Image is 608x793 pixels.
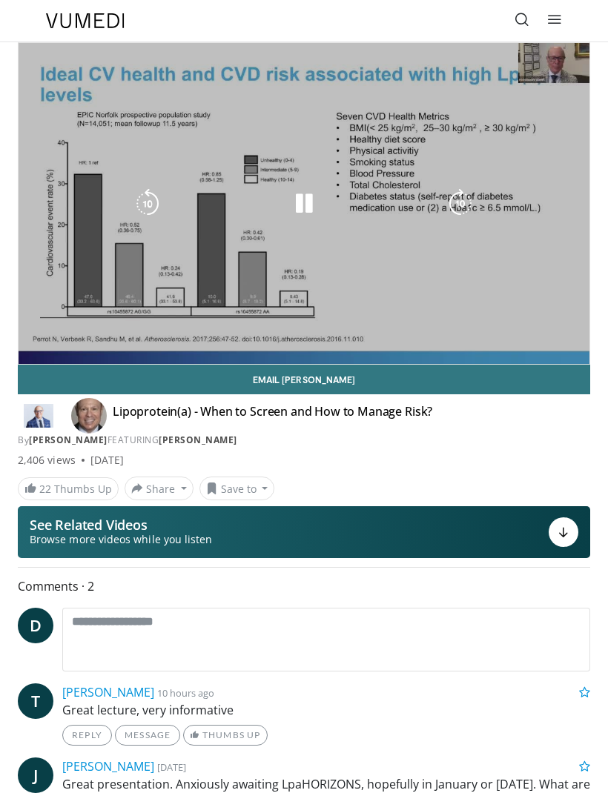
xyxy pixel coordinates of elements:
span: 22 [39,482,51,496]
img: Avatar [71,398,107,434]
a: Message [115,725,180,746]
div: By FEATURING [18,434,590,447]
img: VuMedi Logo [46,13,125,28]
a: [PERSON_NAME] [62,758,154,774]
p: Great lecture, very informative [62,701,590,719]
a: Reply [62,725,112,746]
img: Dr. Robert S. Rosenson [18,404,59,428]
span: 2,406 views [18,453,76,468]
span: Browse more videos while you listen [30,532,212,547]
a: [PERSON_NAME] [159,434,237,446]
a: [PERSON_NAME] [62,684,154,700]
button: Save to [199,477,275,500]
a: J [18,757,53,793]
p: See Related Videos [30,517,212,532]
button: Share [125,477,194,500]
small: 10 hours ago [157,686,214,700]
a: Email [PERSON_NAME] [18,365,590,394]
a: D [18,608,53,643]
a: Thumbs Up [183,725,267,746]
small: [DATE] [157,760,186,774]
video-js: Video Player [19,43,589,364]
a: 22 Thumbs Up [18,477,119,500]
h4: Lipoprotein(a) - When to Screen and How to Manage Risk? [113,404,432,428]
a: T [18,683,53,719]
a: [PERSON_NAME] [29,434,108,446]
div: [DATE] [90,453,124,468]
button: See Related Videos Browse more videos while you listen [18,506,590,558]
span: Comments 2 [18,577,590,596]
